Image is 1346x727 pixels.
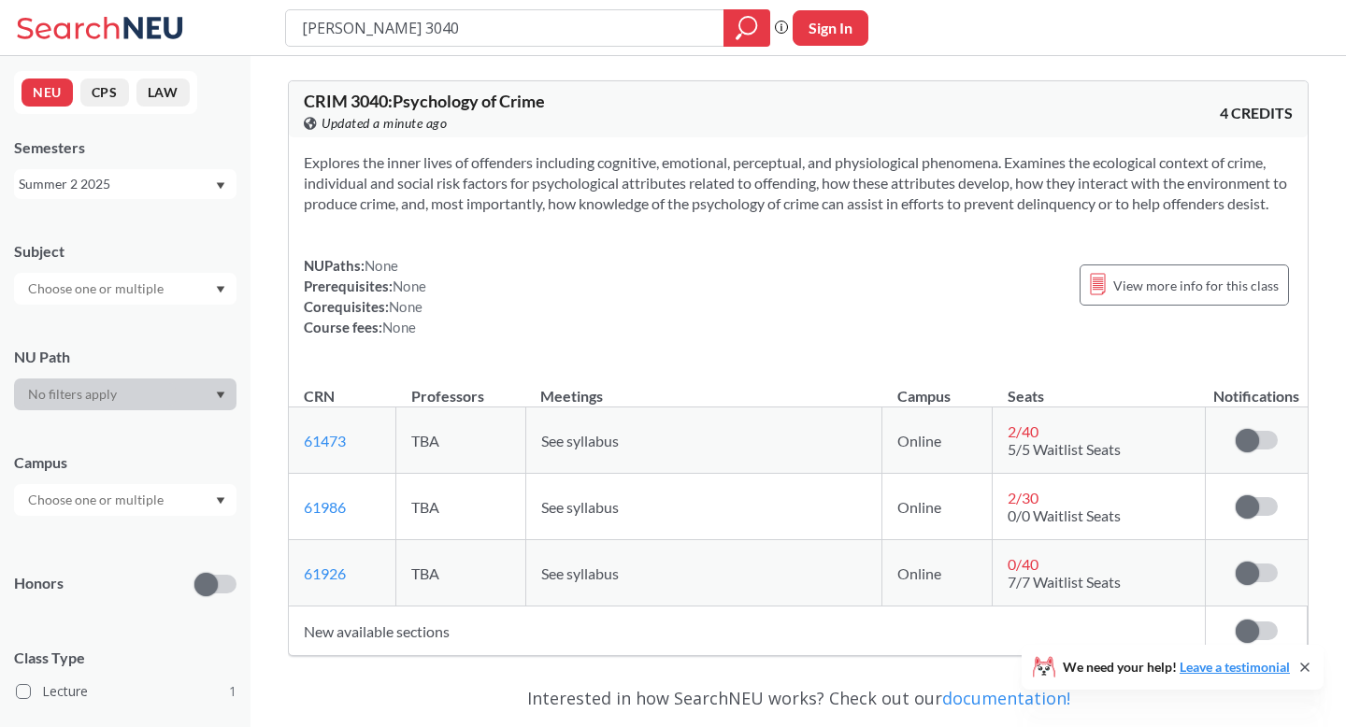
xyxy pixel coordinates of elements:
[1008,506,1121,524] span: 0/0 Waitlist Seats
[1220,103,1293,123] span: 4 CREDITS
[229,681,236,702] span: 1
[541,432,619,449] span: See syllabus
[1008,555,1038,573] span: 0 / 40
[19,174,214,194] div: Summer 2 2025
[304,564,346,582] a: 61926
[389,298,422,315] span: None
[304,255,426,337] div: NUPaths: Prerequisites: Corequisites: Course fees:
[1206,367,1308,407] th: Notifications
[14,241,236,262] div: Subject
[525,367,881,407] th: Meetings
[382,319,416,335] span: None
[14,273,236,305] div: Dropdown arrow
[14,484,236,516] div: Dropdown arrow
[216,286,225,293] svg: Dropdown arrow
[304,498,346,516] a: 61986
[365,257,398,274] span: None
[216,182,225,190] svg: Dropdown arrow
[541,564,619,582] span: See syllabus
[19,489,176,511] input: Choose one or multiple
[1180,659,1290,675] a: Leave a testimonial
[322,113,447,134] span: Updated a minute ago
[14,378,236,410] div: Dropdown arrow
[1113,274,1279,297] span: View more info for this class
[882,367,993,407] th: Campus
[1008,489,1038,506] span: 2 / 30
[304,152,1293,214] section: Explores the inner lives of offenders including cognitive, emotional, perceptual, and physiologic...
[882,407,993,474] td: Online
[216,497,225,505] svg: Dropdown arrow
[396,367,526,407] th: Professors
[14,347,236,367] div: NU Path
[396,540,526,606] td: TBA
[288,671,1309,725] div: Interested in how SearchNEU works? Check out our
[289,606,1206,656] td: New available sections
[1008,573,1121,591] span: 7/7 Waitlist Seats
[304,386,335,406] div: CRN
[993,367,1206,407] th: Seats
[14,137,236,158] div: Semesters
[882,474,993,540] td: Online
[19,278,176,300] input: Choose one or multiple
[882,540,993,606] td: Online
[14,648,236,668] span: Class Type
[736,15,758,41] svg: magnifying glass
[1008,440,1121,458] span: 5/5 Waitlist Seats
[216,392,225,399] svg: Dropdown arrow
[304,432,346,449] a: 61473
[16,679,236,704] label: Lecture
[723,9,770,47] div: magnifying glass
[393,278,426,294] span: None
[14,573,64,594] p: Honors
[14,452,236,473] div: Campus
[396,474,526,540] td: TBA
[21,78,73,107] button: NEU
[396,407,526,474] td: TBA
[942,687,1070,709] a: documentation!
[541,498,619,516] span: See syllabus
[136,78,190,107] button: LAW
[304,91,545,111] span: CRIM 3040 : Psychology of Crime
[1063,661,1290,674] span: We need your help!
[300,12,710,44] input: Class, professor, course number, "phrase"
[1008,422,1038,440] span: 2 / 40
[793,10,868,46] button: Sign In
[80,78,129,107] button: CPS
[14,169,236,199] div: Summer 2 2025Dropdown arrow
